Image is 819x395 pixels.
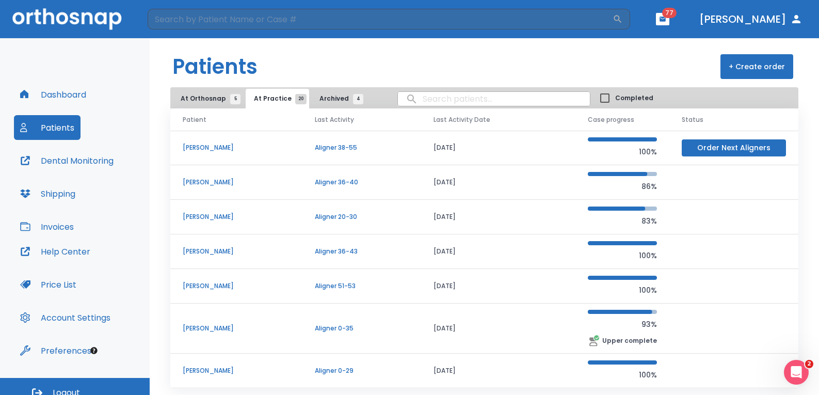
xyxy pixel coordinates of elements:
[230,94,240,104] span: 5
[12,8,122,29] img: Orthosnap
[602,336,657,345] p: Upper complete
[183,366,290,375] p: [PERSON_NAME]
[14,181,82,206] button: Shipping
[315,281,409,291] p: Aligner 51-53
[183,247,290,256] p: [PERSON_NAME]
[183,212,290,222] p: [PERSON_NAME]
[588,369,657,381] p: 100%
[315,143,409,152] p: Aligner 38-55
[183,324,290,333] p: [PERSON_NAME]
[183,115,206,124] span: Patient
[315,366,409,375] p: Aligner 0-29
[433,115,490,124] span: Last Activity Date
[14,272,83,297] button: Price List
[588,249,657,262] p: 100%
[398,89,590,109] input: search
[784,360,809,385] iframe: Intercom live chat
[14,214,80,239] button: Invoices
[315,212,409,222] p: Aligner 20-30
[183,281,290,291] p: [PERSON_NAME]
[421,234,575,269] td: [DATE]
[421,354,575,388] td: [DATE]
[315,115,354,124] span: Last Activity
[172,51,258,82] h1: Patients
[720,54,793,79] button: + Create order
[695,10,807,28] button: [PERSON_NAME]
[588,115,634,124] span: Case progress
[353,94,363,104] span: 4
[421,304,575,354] td: [DATE]
[615,93,653,103] span: Completed
[183,178,290,187] p: [PERSON_NAME]
[682,115,703,124] span: Status
[181,94,235,103] span: At Orthosnap
[315,178,409,187] p: Aligner 36-40
[421,131,575,165] td: [DATE]
[421,200,575,234] td: [DATE]
[295,94,307,104] span: 20
[588,180,657,193] p: 86%
[183,143,290,152] p: [PERSON_NAME]
[14,82,92,107] button: Dashboard
[421,165,575,200] td: [DATE]
[14,115,81,140] button: Patients
[14,305,117,330] button: Account Settings
[588,284,657,296] p: 100%
[315,247,409,256] p: Aligner 36-43
[148,9,613,29] input: Search by Patient Name or Case #
[319,94,358,103] span: Archived
[315,324,409,333] p: Aligner 0-35
[14,148,120,173] button: Dental Monitoring
[682,139,786,156] button: Order Next Aligners
[588,318,657,330] p: 93%
[14,239,97,264] button: Help Center
[805,360,813,368] span: 2
[254,94,301,103] span: At Practice
[588,215,657,227] p: 83%
[89,346,99,355] div: Tooltip anchor
[421,269,575,304] td: [DATE]
[14,338,98,363] button: Preferences
[662,8,677,18] span: 77
[172,89,368,108] div: tabs
[588,146,657,158] p: 100%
